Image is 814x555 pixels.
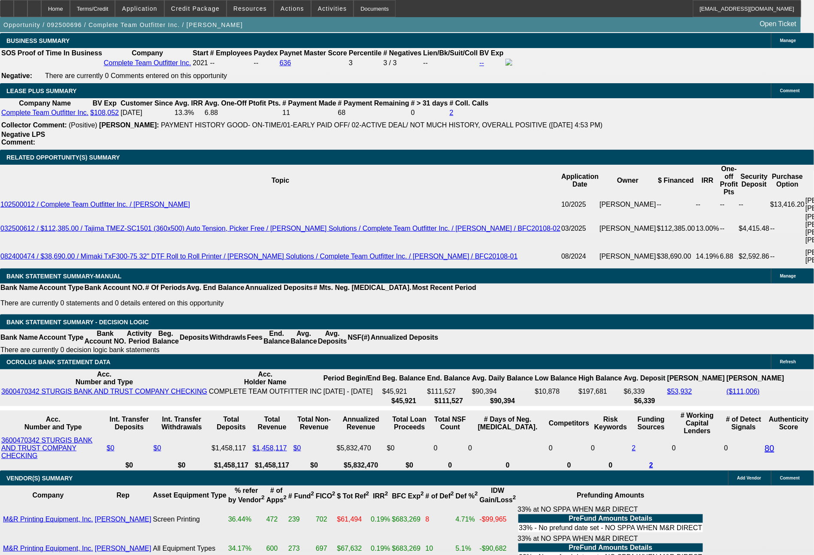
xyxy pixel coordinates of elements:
th: IRR [696,165,720,196]
a: Open Ticket [757,17,800,31]
td: 33% - No prefund date set - NO SPPA WHEN M&R DIRECT [518,524,702,532]
a: $0 [107,444,115,452]
td: 68 [338,109,410,117]
sup: 2 [311,491,314,497]
sup: 2 [513,495,516,501]
span: OCROLUS BANK STATEMENT DATA [6,359,110,365]
th: SOS [1,49,16,57]
a: 3600470342 STURGIS BANK AND TRUST COMPANY CHECKING [1,437,93,459]
td: $45,921 [382,387,426,396]
td: 239 [288,505,315,534]
td: 0 [724,436,764,460]
a: $0 [154,444,161,452]
th: Low Balance [535,370,578,386]
th: 0 [548,461,590,470]
td: 36.44% [228,505,265,534]
span: Activities [318,5,347,12]
b: # Coll. Calls [450,100,489,107]
b: Percentile [349,49,381,57]
th: Acc. Holder Name [209,370,322,386]
a: Complete Team Outfitter Inc. [1,109,88,116]
th: $5,832,470 [336,461,386,470]
a: 102500012 / Complete Team Outfitter Inc. / [PERSON_NAME] [0,201,190,208]
span: Manage [780,274,796,278]
div: 3 / 3 [383,59,421,67]
th: Sum of the Total NSF Count and Total Overdraft Fee Count from Ocrolus [433,411,467,435]
td: -- [770,213,805,244]
td: -- [657,196,696,213]
td: -- [738,196,770,213]
td: 6.88 [204,109,281,117]
td: 0 [590,436,630,460]
a: M&R Printing Equipment, Inc. [3,545,93,552]
b: PreFund Amounts Details [569,515,653,522]
td: $112,385.00 [657,213,696,244]
td: 0.19% [370,505,390,534]
th: Total Loan Proceeds [387,411,433,435]
div: 3 [349,59,381,67]
th: Annualized Deposits [245,284,313,292]
td: 13.00% [696,213,720,244]
td: 08/2024 [561,244,599,268]
th: Avg. Daily Balance [472,370,534,386]
th: Beg. Balance [152,329,179,346]
b: # of Def [426,492,454,500]
td: $197,681 [578,387,622,396]
th: Avg. Balance [290,329,317,346]
td: $683,269 [392,505,424,534]
th: Deposits [179,329,209,346]
td: $6,339 [623,387,666,396]
b: Company Name [19,100,71,107]
th: 0 [468,461,548,470]
a: 032500612 / $112,385.00 / Tajima TMEZ-SC1501 (360x500) Auto Tension, Picker Free / [PERSON_NAME] ... [0,225,560,232]
th: Period Begin/End [323,370,381,386]
b: # Fund [288,492,314,500]
a: [PERSON_NAME] [95,516,151,523]
td: $111,527 [427,387,471,396]
a: $0 [294,444,301,452]
a: 2 [649,461,653,469]
td: -- [423,58,478,68]
td: 10/2025 [561,196,599,213]
a: 082400474 / $38,690.00 / Mimaki TxF300-75 32" DTF Roll to Roll Printer / [PERSON_NAME] Solutions ... [0,253,518,260]
b: Lien/Bk/Suit/Coll [423,49,478,57]
td: $10,878 [535,387,578,396]
span: LEASE PLUS SUMMARY [6,87,77,94]
th: Proof of Time In Business [17,49,103,57]
a: $1,458,117 [253,444,287,452]
th: Authenticity Score [764,411,813,435]
b: # Payment Made [282,100,336,107]
td: [PERSON_NAME] [599,244,657,268]
th: # Working Capital Lenders [672,411,723,435]
span: Manage [780,38,796,43]
a: 636 [280,59,291,66]
span: RELATED OPPORTUNITY(S) SUMMARY [6,154,120,161]
th: Account Type [38,284,84,292]
span: (Positive) [69,121,97,129]
p: There are currently 0 statements and 0 details entered on this opportunity [0,299,476,307]
button: Resources [227,0,273,17]
th: NSF(#) [347,329,370,346]
th: Acc. Number and Type [1,411,106,435]
th: High Balance [578,370,622,386]
b: Collector Comment: [1,121,67,129]
th: End. Balance [427,370,471,386]
th: End. Balance [263,329,290,346]
b: Def % [456,492,478,500]
a: $108,052 [90,109,119,116]
th: Risk Keywords [590,411,630,435]
b: Start [193,49,208,57]
th: Fees [247,329,263,346]
td: $61,494 [336,505,369,534]
th: Most Recent Period [412,284,477,292]
th: Annualized Revenue [336,411,386,435]
span: Refresh [780,359,796,364]
b: BV Exp [480,49,504,57]
b: IRR [373,492,388,500]
th: Withdrawls [209,329,246,346]
th: Owner [599,165,657,196]
b: Paydex [254,49,278,57]
sup: 2 [261,495,264,501]
th: Beg. Balance [382,370,426,386]
td: 0 [433,436,467,460]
